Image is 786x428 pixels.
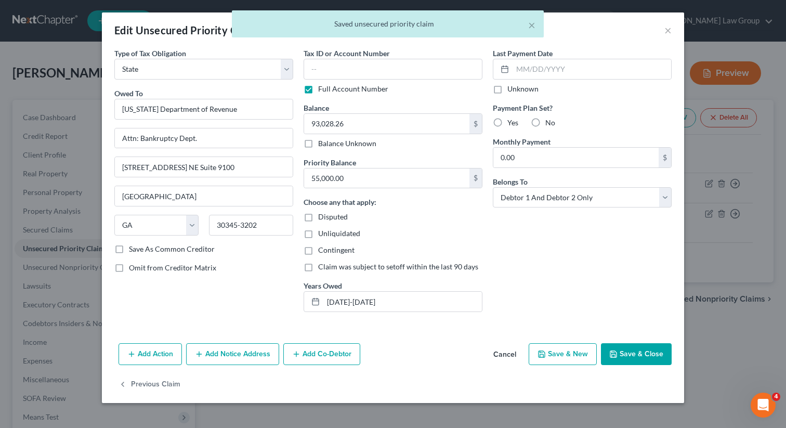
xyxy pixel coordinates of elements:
[318,84,388,94] label: Full Account Number
[507,84,539,94] label: Unknown
[114,99,293,120] input: Search creditor by name...
[318,212,348,221] span: Disputed
[318,262,478,271] span: Claim was subject to setoff within the last 90 days
[323,292,482,312] input: --
[115,157,293,177] input: Apt, Suite, etc...
[209,215,293,236] input: Enter zip...
[528,19,535,31] button: ×
[114,89,143,98] span: Owed To
[115,186,293,206] input: Enter city...
[114,49,186,58] span: Type of Tax Obligation
[304,197,376,207] label: Choose any that apply:
[318,229,360,238] span: Unliquidated
[129,263,216,272] span: Omit from Creditor Matrix
[283,343,360,365] button: Add Co-Debtor
[493,102,672,113] label: Payment Plan Set?
[469,114,482,134] div: $
[304,48,390,59] label: Tax ID or Account Number
[529,343,597,365] button: Save & New
[318,138,376,149] label: Balance Unknown
[304,59,482,80] input: --
[493,136,551,147] label: Monthly Payment
[119,373,180,395] button: Previous Claim
[507,118,518,127] span: Yes
[318,245,355,254] span: Contingent
[186,343,279,365] button: Add Notice Address
[129,244,215,254] label: Save As Common Creditor
[485,344,525,365] button: Cancel
[240,19,535,29] div: Saved unsecured priority claim
[659,148,671,167] div: $
[304,168,469,188] input: 0.00
[304,114,469,134] input: 0.00
[601,343,672,365] button: Save & Close
[545,118,555,127] span: No
[304,157,356,168] label: Priority Balance
[513,59,671,79] input: MM/DD/YYYY
[469,168,482,188] div: $
[493,48,553,59] label: Last Payment Date
[772,393,780,401] span: 4
[304,280,342,291] label: Years Owed
[115,128,293,148] input: Enter address...
[493,177,528,186] span: Belongs To
[304,102,329,113] label: Balance
[119,343,182,365] button: Add Action
[751,393,776,418] iframe: Intercom live chat
[493,148,659,167] input: 0.00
